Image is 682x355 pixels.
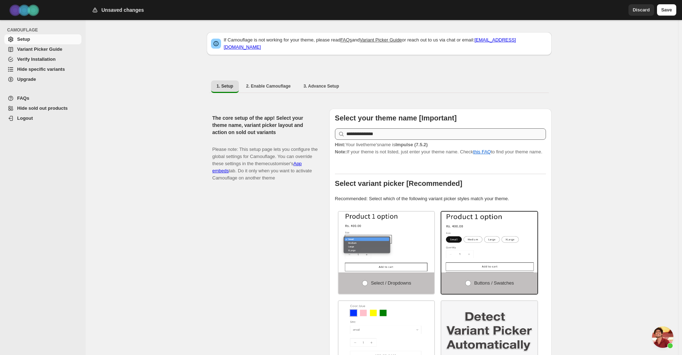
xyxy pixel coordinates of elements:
a: Setup [4,34,81,44]
h2: The core setup of the app! Select your theme name, variant picker layout and action on sold out v... [212,114,318,136]
strong: Note: [335,149,347,154]
p: If Camouflage is not working for your theme, please read and or reach out to us via chat or email: [224,36,547,51]
span: Verify Installation [17,56,56,62]
h2: Unsaved changes [101,6,144,14]
span: Your live theme's name is [335,142,428,147]
img: Buttons / Swatches [441,212,537,272]
span: 1. Setup [217,83,234,89]
a: Variant Picker Guide [4,44,81,54]
span: Hide sold out products [17,105,68,111]
span: 2. Enable Camouflage [246,83,291,89]
span: Discard [633,6,650,14]
span: CAMOUFLAGE [7,27,82,33]
a: FAQs [4,93,81,103]
span: 3. Advance Setup [304,83,339,89]
strong: Impulse (7.5.2) [395,142,427,147]
span: Select / Dropdowns [371,280,411,286]
div: Chat öffnen [652,326,673,348]
a: Hide specific variants [4,64,81,74]
p: Recommended: Select which of the following variant picker styles match your theme. [335,195,546,202]
span: Logout [17,115,33,121]
strong: Hint: [335,142,346,147]
span: Buttons / Swatches [474,280,514,286]
img: Select / Dropdowns [339,212,435,272]
p: Please note: This setup page lets you configure the global settings for Camouflage. You can overr... [212,139,318,182]
span: Setup [17,36,30,42]
a: Logout [4,113,81,123]
span: FAQs [17,95,29,101]
a: Hide sold out products [4,103,81,113]
b: Select variant picker [Recommended] [335,179,462,187]
a: Upgrade [4,74,81,84]
span: Variant Picker Guide [17,46,62,52]
b: Select your theme name [Important] [335,114,457,122]
button: Save [657,4,676,16]
a: Variant Picker Guide [360,37,402,43]
p: If your theme is not listed, just enter your theme name. Check to find your theme name. [335,141,546,156]
span: Upgrade [17,77,36,82]
span: Save [661,6,672,14]
a: Verify Installation [4,54,81,64]
span: Hide specific variants [17,66,65,72]
a: FAQs [340,37,352,43]
button: Discard [628,4,654,16]
a: this FAQ [473,149,491,154]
